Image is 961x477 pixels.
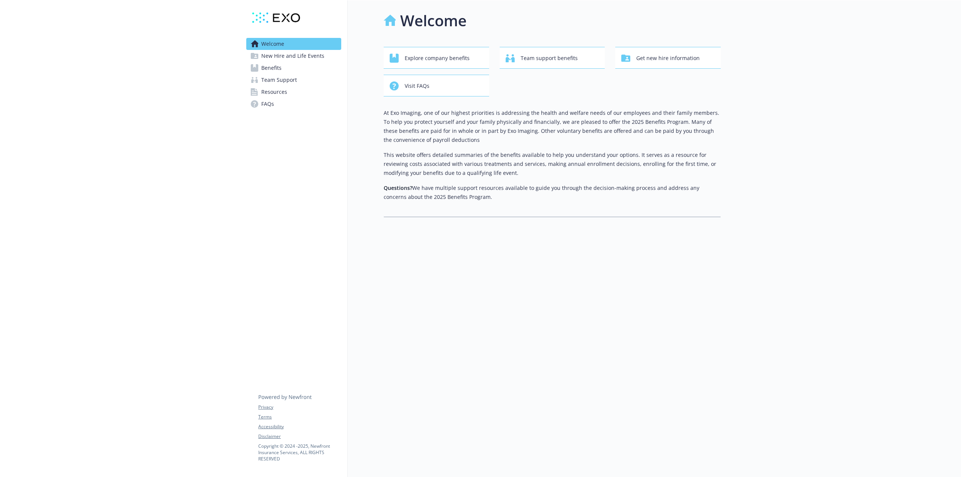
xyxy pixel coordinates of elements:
span: Benefits [261,62,282,74]
p: Copyright © 2024 - 2025 , Newfront Insurance Services, ALL RIGHTS RESERVED [258,443,341,462]
span: Welcome [261,38,284,50]
p: We have multiple support resources available to guide you through the decision-making process and... [384,184,721,202]
span: Get new hire information [636,51,700,65]
span: New Hire and Life Events [261,50,324,62]
a: Accessibility [258,423,341,430]
p: At Exo Imaging, one of our highest priorities is addressing the health and welfare needs of our e... [384,108,721,144]
a: Privacy [258,404,341,411]
strong: Questions? [384,184,412,191]
a: Terms [258,414,341,420]
button: Get new hire information [615,47,721,69]
span: Visit FAQs [405,79,429,93]
span: Team support benefits [521,51,578,65]
button: Visit FAQs [384,75,489,96]
a: Benefits [246,62,341,74]
p: This website offers detailed summaries of the benefits available to help you understand your opti... [384,150,721,178]
span: Resources [261,86,287,98]
a: Welcome [246,38,341,50]
a: Team Support [246,74,341,86]
a: Resources [246,86,341,98]
span: Explore company benefits [405,51,470,65]
button: Team support benefits [500,47,605,69]
span: Team Support [261,74,297,86]
a: FAQs [246,98,341,110]
a: New Hire and Life Events [246,50,341,62]
a: Disclaimer [258,433,341,440]
span: FAQs [261,98,274,110]
h1: Welcome [400,9,467,32]
button: Explore company benefits [384,47,489,69]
